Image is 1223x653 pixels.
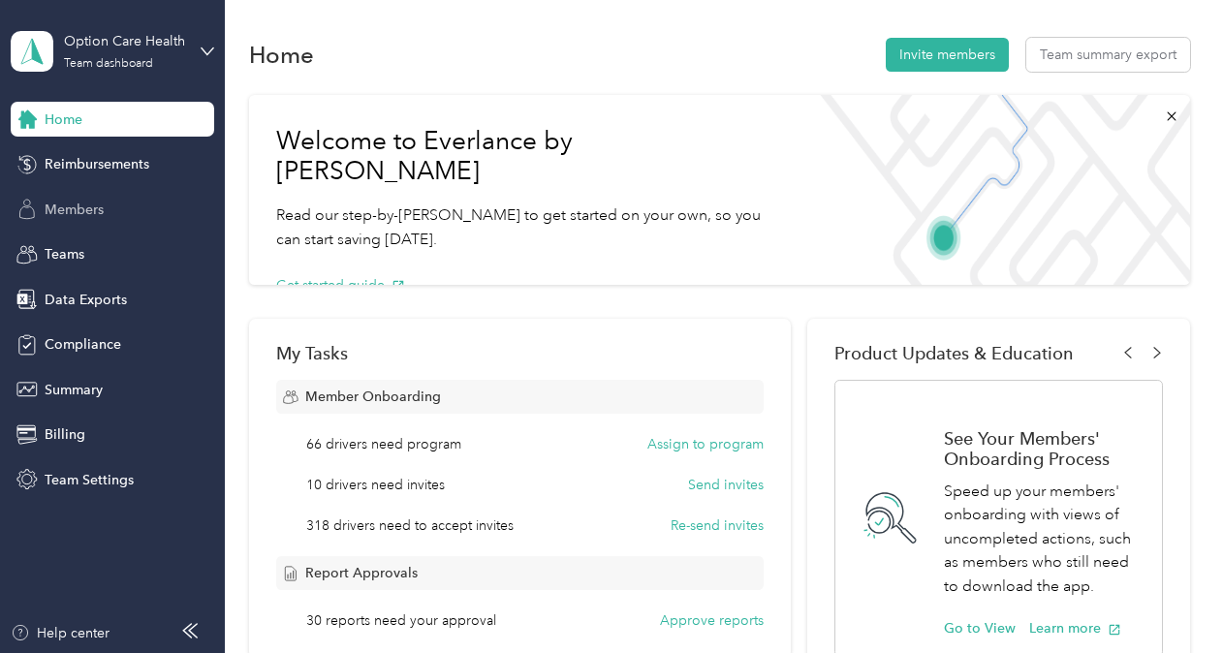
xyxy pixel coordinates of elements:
span: Product Updates & Education [834,343,1074,363]
button: Assign to program [647,434,764,454]
span: 30 reports need your approval [306,610,496,631]
img: Welcome to everlance [805,95,1190,285]
span: Compliance [45,334,121,355]
div: Option Care Health [64,31,185,51]
span: Members [45,200,104,220]
span: Reimbursements [45,154,149,174]
div: Team dashboard [64,58,153,70]
p: Read our step-by-[PERSON_NAME] to get started on your own, so you can start saving [DATE]. [276,203,778,251]
span: Summary [45,380,103,400]
span: Teams [45,244,84,264]
span: Team Settings [45,470,134,490]
h1: Welcome to Everlance by [PERSON_NAME] [276,126,778,187]
button: Approve reports [660,610,764,631]
p: Speed up your members' onboarding with views of uncompleted actions, such as members who still ne... [944,480,1141,599]
button: Invite members [886,38,1009,72]
div: My Tasks [276,343,764,363]
span: Data Exports [45,290,127,310]
button: Send invites [688,475,764,495]
span: 318 drivers need to accept invites [306,515,514,536]
span: 10 drivers need invites [306,475,445,495]
span: Billing [45,424,85,445]
button: Get started guide [276,275,405,295]
span: 66 drivers need program [306,434,461,454]
span: Member Onboarding [305,387,441,407]
span: Home [45,109,82,130]
button: Go to View [944,618,1016,638]
iframe: Everlance-gr Chat Button Frame [1114,544,1223,653]
button: Learn more [1029,618,1121,638]
button: Re-send invites [671,515,764,536]
h1: See Your Members' Onboarding Process [944,428,1141,469]
button: Help center [11,623,110,643]
button: Team summary export [1026,38,1190,72]
span: Report Approvals [305,563,418,583]
h1: Home [249,45,314,65]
